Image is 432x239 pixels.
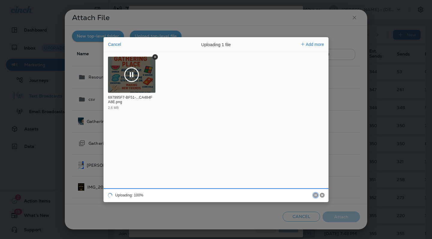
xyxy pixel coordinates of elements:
[299,40,326,49] button: Add more files
[171,37,261,52] div: Uploading 1 file
[313,193,318,198] button: Pause
[103,188,144,202] div: Uploading
[108,95,154,105] div: 697995F7-BF51-46D8-B60E-BA2CA484FA8E.png
[320,193,325,198] button: Cancel
[123,66,140,83] button: Pause upload
[108,106,119,109] div: 2.6 MB
[306,42,324,47] span: Add more
[115,193,143,197] div: Uploading: 100%
[106,40,123,49] button: Cancel
[152,54,158,60] button: Remove file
